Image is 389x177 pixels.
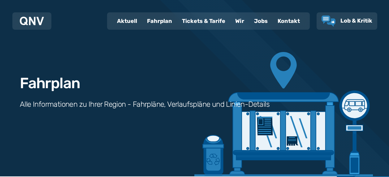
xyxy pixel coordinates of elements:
[142,13,177,29] a: Fahrplan
[112,13,142,29] a: Aktuell
[20,76,80,91] h1: Fahrplan
[322,15,372,27] a: Lob & Kritik
[249,13,273,29] a: Jobs
[20,15,44,27] a: QNV Logo
[340,17,372,24] span: Lob & Kritik
[177,13,230,29] a: Tickets & Tarife
[20,17,44,25] img: QNV Logo
[20,99,270,109] h3: Alle Informationen zu Ihrer Region - Fahrpläne, Verlaufspläne und Linien-Details
[273,13,305,29] a: Kontakt
[230,13,249,29] a: Wir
